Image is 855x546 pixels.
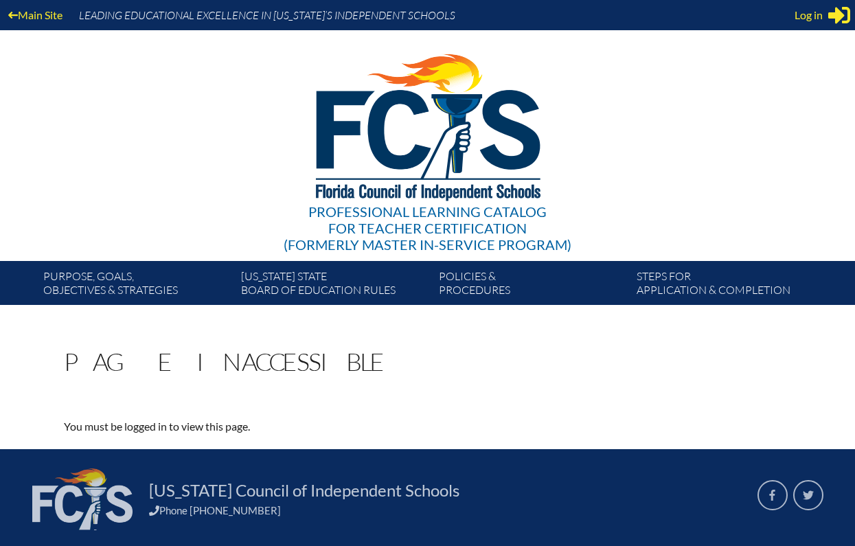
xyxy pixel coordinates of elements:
span: for Teacher Certification [328,220,527,236]
h1: Page Inaccessible [64,349,384,374]
a: Steps forapplication & completion [631,266,829,305]
div: Phone [PHONE_NUMBER] [149,504,741,516]
svg: Sign in or register [828,4,850,26]
a: Purpose, goals,objectives & strategies [38,266,236,305]
span: Log in [795,7,823,23]
img: FCIS_logo_white [32,468,133,530]
a: [US_STATE] Council of Independent Schools [144,479,465,501]
img: FCISlogo221.eps [286,30,569,218]
a: Policies &Procedures [433,266,631,305]
p: You must be logged in to view this page. [64,418,547,435]
a: Main Site [3,5,68,24]
a: [US_STATE] StateBoard of Education rules [236,266,433,305]
a: Professional Learning Catalog for Teacher Certification(formerly Master In-service Program) [278,27,577,255]
div: Professional Learning Catalog (formerly Master In-service Program) [284,203,571,253]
